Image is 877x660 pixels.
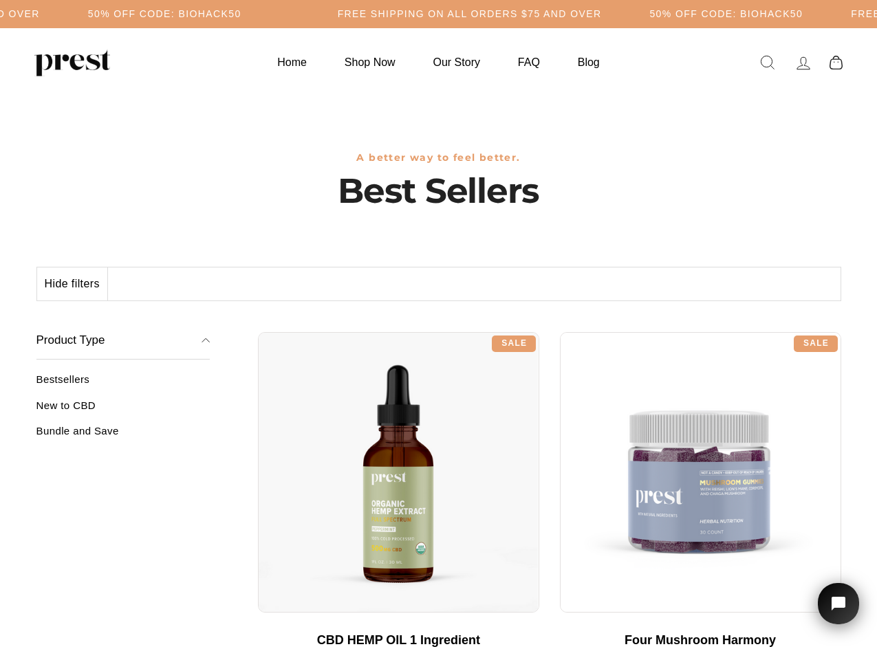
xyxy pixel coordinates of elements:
[36,152,841,164] h3: A better way to feel better.
[492,335,536,352] div: Sale
[36,170,841,212] h1: Best Sellers
[574,633,827,648] div: Four Mushroom Harmony
[501,49,557,76] a: FAQ
[800,564,877,660] iframe: Tidio Chat
[649,8,803,20] h5: 50% OFF CODE: BIOHACK50
[88,8,241,20] h5: 50% OFF CODE: BIOHACK50
[260,49,616,76] ul: Primary
[561,49,617,76] a: Blog
[34,49,110,76] img: PREST ORGANICS
[338,8,602,20] h5: Free Shipping on all orders $75 and over
[327,49,413,76] a: Shop Now
[37,267,108,300] button: Hide filters
[36,322,210,360] button: Product Type
[794,335,838,352] div: Sale
[36,373,210,396] a: Bestsellers
[272,633,526,648] div: CBD HEMP OIL 1 Ingredient
[416,49,497,76] a: Our Story
[36,399,210,422] a: New to CBD
[36,425,210,448] a: Bundle and Save
[260,49,324,76] a: Home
